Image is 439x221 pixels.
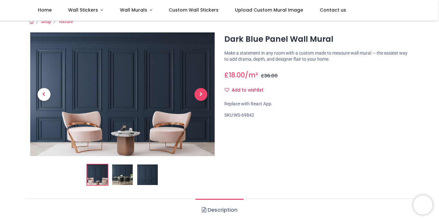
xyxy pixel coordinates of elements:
[38,88,50,101] span: Previous
[58,19,73,24] a: Texture
[224,85,269,96] button: Add to wishlistAdd to wishlist
[194,88,207,101] span: Next
[234,112,254,118] span: WS-69842
[224,50,409,63] p: Make a statement in any room with a custom made to measure wall mural — the easiest way to add dr...
[224,112,409,119] div: SKU:
[41,19,51,24] a: Shop
[169,7,219,13] span: Custom Wall Stickers
[137,164,158,185] img: WS-69842-03
[120,7,147,13] span: Wall Murals
[229,70,245,80] span: 18.00
[112,164,133,185] img: WS-69842-02
[224,70,245,80] span: £
[245,70,258,80] span: /m²
[264,73,278,79] span: 36.00
[235,7,303,13] span: Upload Custom Mural Image
[38,7,52,13] span: Home
[30,51,58,137] a: Previous
[224,34,409,45] h1: Dark Blue Panel Wall Mural
[320,7,346,13] span: Contact us
[68,7,98,13] span: Wall Stickers
[413,195,433,215] iframe: Brevo live chat
[224,101,409,107] div: Replace with React App.
[30,32,215,156] img: Dark Blue Panel Wall Mural
[225,88,229,92] i: Add to wishlist
[187,51,215,137] a: Next
[261,73,278,79] span: £
[87,164,108,185] img: Dark Blue Panel Wall Mural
